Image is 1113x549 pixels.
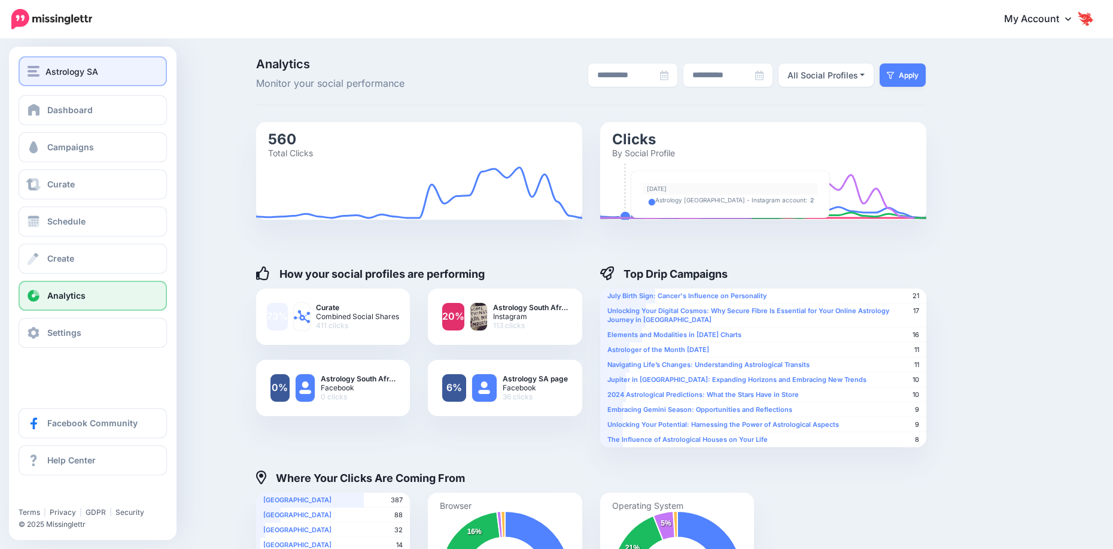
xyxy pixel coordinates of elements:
[263,511,332,519] b: [GEOGRAPHIC_DATA]
[263,526,332,534] b: [GEOGRAPHIC_DATA]
[915,420,919,429] span: 9
[607,292,767,300] b: July Birth Sign: Cancer's Influence on Personality
[914,345,919,354] span: 11
[47,327,81,338] span: Settings
[19,244,167,274] a: Create
[19,408,167,438] a: Facebook Community
[607,420,839,429] b: Unlocking Your Potential: Harnessing the Power of Astrological Aspects
[316,312,399,321] span: Combined Social Shares
[263,496,332,504] b: [GEOGRAPHIC_DATA]
[19,207,167,236] a: Schedule
[47,418,138,428] span: Facebook Community
[442,374,466,402] a: 6%
[607,307,889,324] b: Unlocking Your Digital Cosmos: Why Secure Fibre Is Essential for Your Online Astrology Journey in...
[256,266,485,281] h4: How your social profiles are performing
[11,9,92,29] img: Missinglettr
[47,142,94,152] span: Campaigns
[787,68,858,83] div: All Social Profiles
[263,541,332,549] b: [GEOGRAPHIC_DATA]
[472,374,496,402] img: user_default_image.png
[607,375,866,384] b: Jupiter in [GEOGRAPHIC_DATA]: Expanding Horizons and Embracing New Trends
[391,496,403,505] span: 387
[47,290,86,301] span: Analytics
[19,490,110,502] iframe: Twitter Follow Button
[321,383,396,392] span: Facebook
[256,76,467,92] span: Monitor your social performance
[321,374,396,383] b: Astrology South Afr…
[612,147,675,157] text: By Social Profile
[47,179,75,189] span: Curate
[913,330,919,339] span: 16
[503,383,568,392] span: Facebook
[268,147,313,157] text: Total Clicks
[267,303,288,330] a: 73%
[80,508,82,517] span: |
[268,130,296,147] text: 560
[394,526,403,535] span: 32
[607,390,799,399] b: 2024 Astrological Predictions: What the Stars Have in Store
[442,303,464,330] a: 20%
[110,508,112,517] span: |
[50,508,76,517] a: Privacy
[440,500,472,510] text: Browser
[607,345,709,354] b: Astrologer of the Month [DATE]
[913,375,919,384] span: 10
[321,392,396,401] span: 0 clicks
[600,266,728,281] h4: Top Drip Campaigns
[493,321,568,330] span: 113 clicks
[45,65,98,78] span: Astrology SA
[316,321,399,330] span: 411 clicks
[316,303,399,312] b: Curate
[915,435,919,444] span: 8
[503,374,568,383] b: Astrology SA page
[256,471,466,485] h4: Where Your Clicks Are Coming From
[915,405,919,414] span: 9
[992,5,1095,34] a: My Account
[394,511,403,520] span: 88
[913,292,919,301] span: 21
[19,508,40,517] a: Terms
[779,63,874,87] button: All Social Profiles
[493,312,568,321] span: Instagram
[270,374,290,402] a: 0%
[19,318,167,348] a: Settings
[47,253,74,263] span: Create
[28,66,39,77] img: menu.png
[470,303,487,330] img: .png-82458
[47,216,86,226] span: Schedule
[612,500,683,511] text: Operating System
[880,63,926,87] button: Apply
[913,390,919,399] span: 10
[256,58,467,70] span: Analytics
[19,95,167,125] a: Dashboard
[607,360,810,369] b: Navigating Life’s Changes: Understanding Astrological Transits
[607,330,741,339] b: Elements and Modalities in [DATE] Charts
[19,445,167,475] a: Help Center
[19,518,174,530] li: © 2025 Missinglettr
[612,130,656,147] text: Clicks
[19,281,167,311] a: Analytics
[19,169,167,199] a: Curate
[44,508,46,517] span: |
[19,132,167,162] a: Campaigns
[19,56,167,86] button: Astrology SA
[86,508,106,517] a: GDPR
[296,374,315,402] img: user_default_image.png
[607,435,768,444] b: The Influence of Astrological Houses on Your Life
[607,405,792,414] b: Embracing Gemini Season: Opportunities and Reflections
[503,392,568,401] span: 36 clicks
[914,360,919,369] span: 11
[115,508,144,517] a: Security
[47,455,96,465] span: Help Center
[47,105,93,115] span: Dashboard
[493,303,568,312] b: Astrology South Afr…
[913,307,919,316] span: 17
